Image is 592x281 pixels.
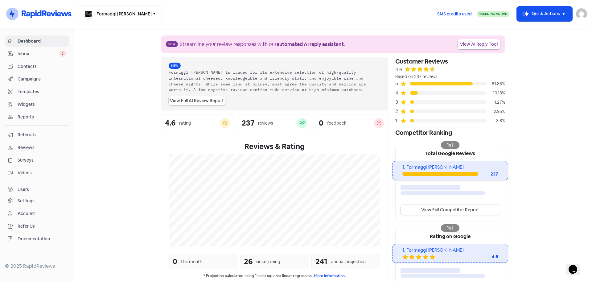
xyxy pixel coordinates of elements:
div: © 2025 RapidReviews [5,262,69,270]
button: Quick Actions [517,6,572,21]
a: Dashboard [5,35,69,47]
div: Settings [18,198,35,204]
div: 1st [441,141,459,149]
div: Total Google Reviews [396,145,505,161]
div: Customer Reviews [395,57,505,66]
a: View Full AI Review Report [169,96,225,105]
div: feedback [327,120,346,126]
a: SMS credits used [432,10,477,17]
div: 4.6 [165,119,175,127]
span: Surveys [18,157,66,163]
div: reviews [258,120,273,126]
div: 3.8% [487,118,505,124]
span: Campaigns [18,76,66,82]
div: Reviews & Rating [169,141,380,152]
a: Widgets [5,99,69,110]
a: Surveys [5,155,69,166]
a: More information. [314,273,346,278]
div: 241 [315,256,327,267]
div: annual projection [331,258,366,265]
div: 2.95% [487,108,505,115]
b: automated AI reply assistant [277,41,344,48]
div: Streamline your review responses with our . [180,41,345,48]
div: 2 [395,108,400,115]
span: Referrals [18,132,66,138]
div: Competitor Ranking [395,128,505,137]
a: Refer Us [5,221,69,232]
span: Inbox [18,51,59,57]
span: Reviews [18,144,66,151]
span: New [169,63,181,69]
a: 4.6rating [161,114,234,132]
a: Reviews [5,142,69,153]
div: this month [181,258,202,265]
span: 2 [59,51,66,57]
div: Users [18,186,29,193]
div: 10.13% [487,90,505,96]
iframe: chat widget [566,256,586,275]
span: Documentation [18,236,66,242]
span: Dashboard [18,38,66,44]
span: SMS credits used [437,11,472,17]
span: Contacts [18,63,66,70]
div: 4.6 [473,254,498,260]
div: 237 [242,119,254,127]
button: Formaggi [PERSON_NAME] [79,6,162,22]
div: 1. Formaggi [PERSON_NAME] [402,164,498,171]
span: Videos [18,170,66,176]
div: Rating on Google [396,228,505,244]
div: since joining [256,258,280,265]
a: View Full Competitor Report [401,205,500,215]
a: Referrals [5,129,69,141]
div: 1st [441,224,459,232]
div: 3 [395,98,400,106]
div: rating [179,120,191,126]
a: Videos [5,167,69,179]
a: Sending Active [477,10,509,18]
a: View AI Reply Tool [458,39,500,49]
a: 237reviews [238,114,311,132]
div: 81.86% [487,81,505,87]
span: Templates [18,89,66,95]
div: 1 [395,117,400,124]
div: Account [18,210,35,217]
span: Widgets [18,101,66,108]
div: 26 [244,256,253,267]
div: 0 [319,119,323,127]
div: 4 [395,89,400,97]
div: 1.27% [487,99,505,105]
span: New [166,41,178,47]
a: Users [5,184,69,195]
div: 4.6 [395,66,402,73]
div: 0 [173,256,177,267]
small: * Projection calculated using "Least squares linear regression". [169,273,380,279]
a: 0feedback [315,114,388,132]
div: 5 [395,80,400,87]
a: Reports [5,111,69,123]
div: 1. Formaggi [PERSON_NAME] [402,247,498,254]
div: Based on 237 reviews [395,73,505,80]
a: Documentation [5,233,69,245]
span: Reports [18,114,66,120]
a: Account [5,208,69,219]
a: Contacts [5,61,69,72]
a: Campaigns [5,73,69,85]
div: 237 [478,171,498,177]
a: Templates [5,86,69,97]
span: Sending Active [481,12,507,16]
a: Settings [5,195,69,207]
span: Refer Us [18,223,66,229]
a: Inbox 2 [5,48,69,60]
img: User [576,8,587,19]
div: Formaggi [PERSON_NAME] is lauded for its extensive selection of high-quality international cheese... [169,69,380,93]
